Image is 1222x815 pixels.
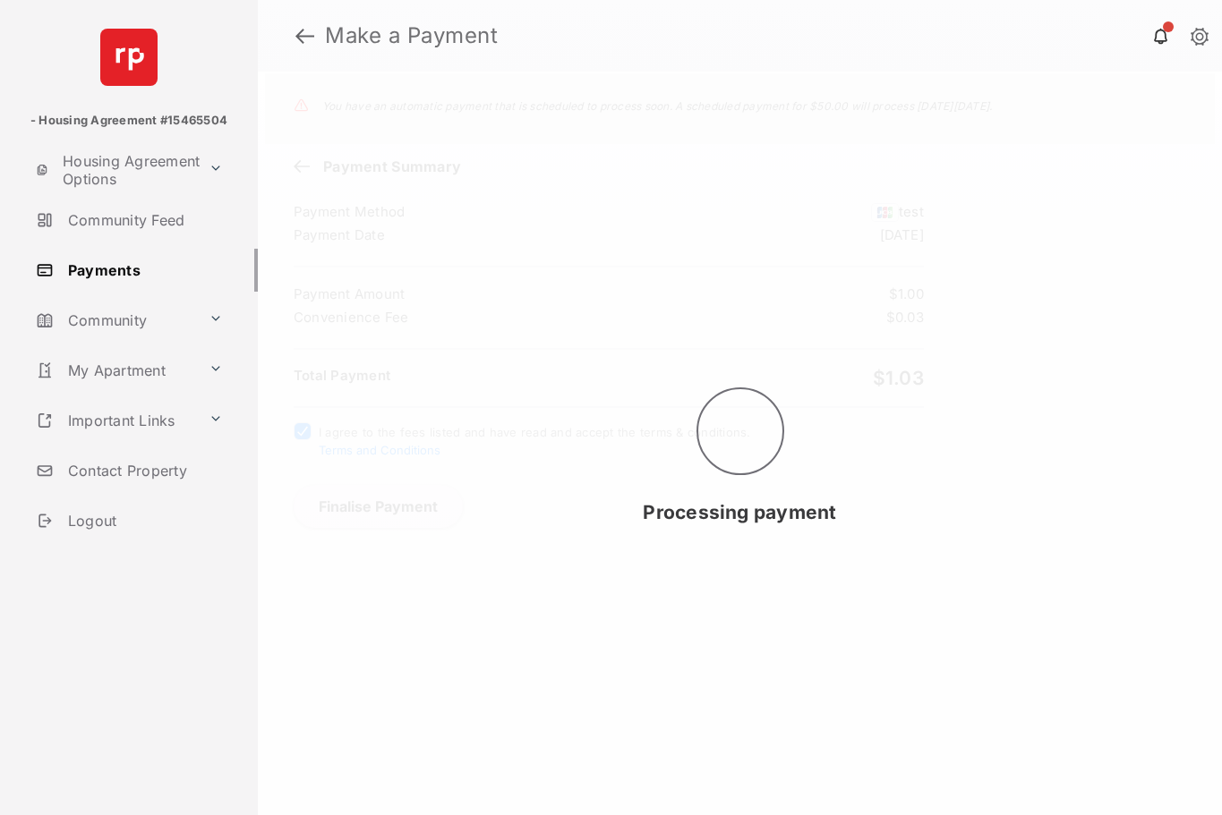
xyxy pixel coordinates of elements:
img: svg+xml;base64,PHN2ZyB4bWxucz0iaHR0cDovL3d3dy53My5vcmcvMjAwMC9zdmciIHdpZHRoPSI2NCIgaGVpZ2h0PSI2NC... [100,29,158,86]
a: Community [29,299,201,342]
a: Payments [29,249,258,292]
a: Contact Property [29,449,258,492]
a: My Apartment [29,349,201,392]
a: Housing Agreement Options [29,149,201,191]
p: - Housing Agreement #15465504 [30,112,227,130]
a: Logout [29,499,258,542]
a: Important Links [29,399,201,442]
span: Processing payment [643,501,836,523]
a: Community Feed [29,199,258,242]
strong: Make a Payment [325,25,498,47]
